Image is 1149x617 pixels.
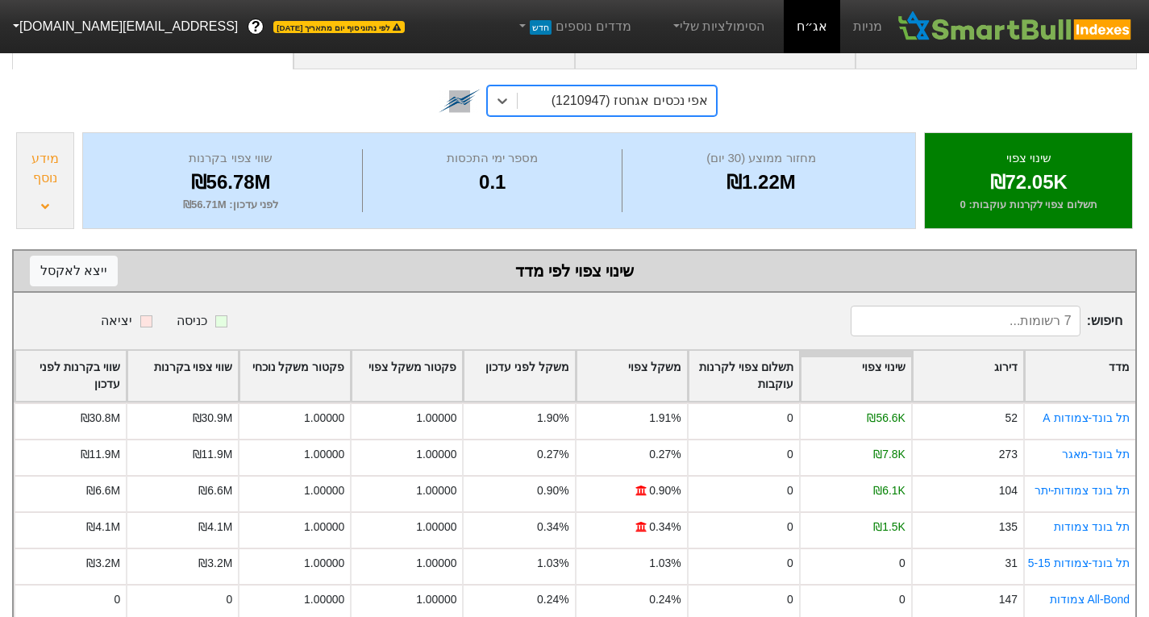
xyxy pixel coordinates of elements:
[537,591,568,608] div: 0.24%
[252,16,260,38] span: ?
[1005,555,1017,572] div: 31
[304,555,344,572] div: 1.00000
[787,482,793,499] div: 0
[873,446,905,463] div: ₪7.8K
[801,351,911,401] div: Toggle SortBy
[464,351,574,401] div: Toggle SortBy
[787,410,793,427] div: 0
[999,482,1018,499] div: 104
[895,10,1136,43] img: SmartBull
[627,149,895,168] div: מחזור ממוצע (30 יום)
[416,446,456,463] div: 1.00000
[416,482,456,499] div: 1.00000
[439,80,481,122] img: tase link
[227,591,233,608] div: 0
[530,20,552,35] span: חדש
[239,351,350,401] div: Toggle SortBy
[304,591,344,608] div: 1.00000
[537,482,568,499] div: 0.90%
[537,446,568,463] div: 0.27%
[913,351,1023,401] div: Toggle SortBy
[367,149,618,168] div: מספר ימי התכסות
[649,555,681,572] div: 1.03%
[177,311,207,331] div: כניסה
[664,10,772,43] a: הסימולציות שלי
[867,410,905,427] div: ₪56.6K
[114,591,120,608] div: 0
[304,519,344,536] div: 1.00000
[416,410,456,427] div: 1.00000
[21,149,69,188] div: מידע נוסף
[15,351,126,401] div: Toggle SortBy
[304,410,344,427] div: 1.00000
[416,591,456,608] div: 1.00000
[193,446,233,463] div: ₪11.9M
[787,446,793,463] div: 0
[101,311,132,331] div: יציאה
[1028,557,1130,569] a: תל בונד-צמודות 5-15
[1043,411,1130,424] a: תל בונד-צמודות A
[198,482,232,499] div: ₪6.6M
[1054,520,1130,533] a: תל בונד צמודות
[649,591,681,608] div: 0.24%
[999,591,1018,608] div: 147
[103,149,358,168] div: שווי צפוי בקרנות
[103,168,358,197] div: ₪56.78M
[649,482,681,499] div: 0.90%
[1062,448,1130,461] a: תל בונד-מאגר
[552,91,708,110] div: אפי נכסים אגחטז (1210947)
[899,591,905,608] div: 0
[103,197,358,213] div: לפני עדכון : ₪56.71M
[81,446,121,463] div: ₪11.9M
[537,519,568,536] div: 0.34%
[787,519,793,536] div: 0
[510,10,638,43] a: מדדים נוספיםחדש
[273,21,404,33] span: לפי נתוני סוף יום מתאריך [DATE]
[193,410,233,427] div: ₪30.9M
[1050,593,1130,606] a: All-Bond צמודות
[81,410,121,427] div: ₪30.8M
[416,519,456,536] div: 1.00000
[851,306,1080,336] input: 7 רשומות...
[86,519,120,536] div: ₪4.1M
[945,197,1112,213] div: תשלום צפוי לקרנות עוקבות : 0
[352,351,462,401] div: Toggle SortBy
[649,410,681,427] div: 1.91%
[1025,351,1135,401] div: Toggle SortBy
[999,519,1018,536] div: 135
[649,446,681,463] div: 0.27%
[627,168,895,197] div: ₪1.22M
[787,591,793,608] div: 0
[416,555,456,572] div: 1.00000
[999,446,1018,463] div: 273
[851,306,1122,336] span: חיפוש :
[787,555,793,572] div: 0
[899,555,905,572] div: 0
[1005,410,1017,427] div: 52
[537,410,568,427] div: 1.90%
[30,259,1119,283] div: שינוי צפוי לפי מדד
[1035,484,1130,497] a: תל בונד צמודות-יתר
[367,168,618,197] div: 0.1
[198,555,232,572] div: ₪3.2M
[945,168,1112,197] div: ₪72.05K
[127,351,238,401] div: Toggle SortBy
[304,482,344,499] div: 1.00000
[304,446,344,463] div: 1.00000
[86,555,120,572] div: ₪3.2M
[873,482,905,499] div: ₪6.1K
[537,555,568,572] div: 1.03%
[873,519,905,536] div: ₪1.5K
[945,149,1112,168] div: שינוי צפוי
[86,482,120,499] div: ₪6.6M
[198,519,232,536] div: ₪4.1M
[649,519,681,536] div: 0.34%
[577,351,687,401] div: Toggle SortBy
[30,256,118,286] button: ייצא לאקסל
[689,351,799,401] div: Toggle SortBy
